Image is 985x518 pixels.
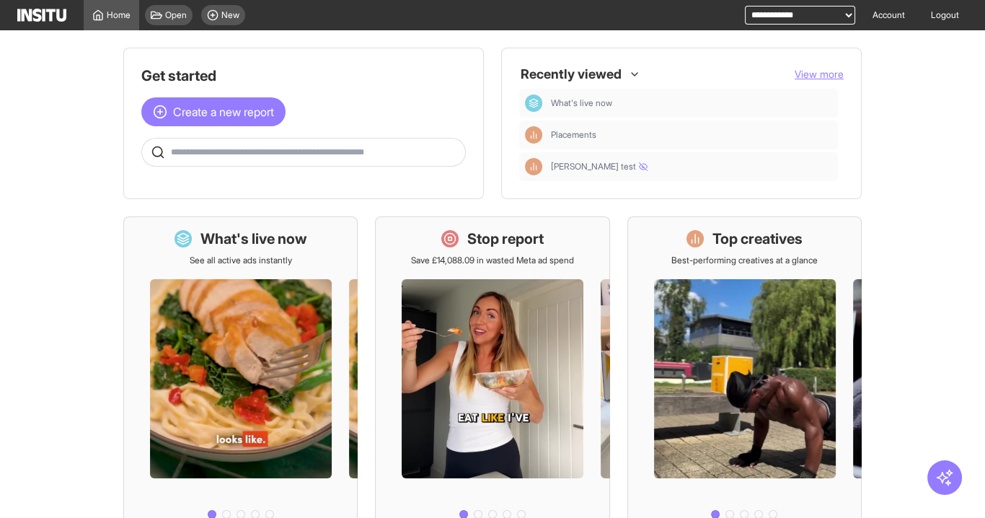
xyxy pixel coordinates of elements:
img: Logo [17,9,66,22]
span: Placements [551,129,832,141]
button: View more [795,67,844,82]
span: Home [107,9,131,21]
span: New [221,9,239,21]
span: Open [165,9,187,21]
span: [PERSON_NAME] test [551,161,648,172]
h1: What's live now [200,229,307,249]
div: Insights [525,126,542,144]
div: Dashboard [525,95,542,112]
div: Insights [525,158,542,175]
p: Best-performing creatives at a glance [671,255,818,266]
h1: Top creatives [712,229,803,249]
p: Save £14,088.09 in wasted Meta ad spend [411,255,574,266]
span: dan test [551,161,832,172]
h1: Get started [141,66,466,86]
h1: Stop report [467,229,544,249]
span: View more [795,68,844,80]
span: Create a new report [173,103,274,120]
span: Placements [551,129,596,141]
span: What's live now [551,97,612,109]
p: See all active ads instantly [190,255,292,266]
span: What's live now [551,97,832,109]
button: Create a new report [141,97,286,126]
